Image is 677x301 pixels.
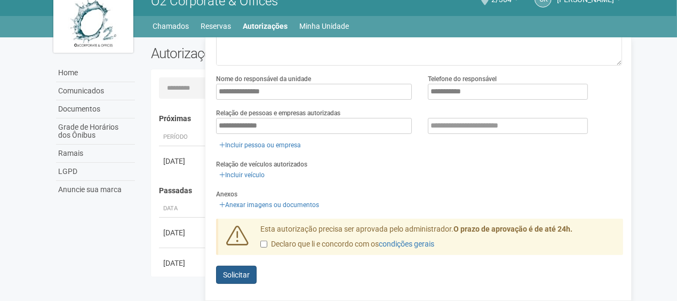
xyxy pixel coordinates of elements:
[243,19,288,34] a: Autorizações
[159,129,207,146] th: Período
[163,227,203,238] div: [DATE]
[151,45,379,61] h2: Autorizações
[163,258,203,268] div: [DATE]
[56,64,135,82] a: Home
[153,19,189,34] a: Chamados
[159,200,207,218] th: Data
[56,181,135,199] a: Anuncie sua marca
[216,199,322,211] a: Anexar imagens ou documentos
[216,160,307,169] label: Relação de veículos autorizados
[260,241,267,248] input: Declaro que li e concordo com oscondições gerais
[223,271,250,279] span: Solicitar
[216,189,237,199] label: Anexos
[453,225,572,233] strong: O prazo de aprovação é de até 24h.
[163,156,203,167] div: [DATE]
[56,100,135,118] a: Documentos
[428,74,497,84] label: Telefone do responsável
[56,145,135,163] a: Ramais
[216,139,304,151] a: Incluir pessoa ou empresa
[216,169,268,181] a: Incluir veículo
[56,163,135,181] a: LGPD
[216,74,311,84] label: Nome do responsável da unidade
[300,19,349,34] a: Minha Unidade
[56,118,135,145] a: Grade de Horários dos Ônibus
[159,187,616,195] h4: Passadas
[216,266,257,284] button: Solicitar
[260,239,434,250] label: Declaro que li e concordo com os
[56,82,135,100] a: Comunicados
[159,115,616,123] h4: Próximas
[379,240,434,248] a: condições gerais
[252,224,624,255] div: Esta autorização precisa ser aprovada pelo administrador.
[201,19,232,34] a: Reservas
[216,108,340,118] label: Relação de pessoas e empresas autorizadas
